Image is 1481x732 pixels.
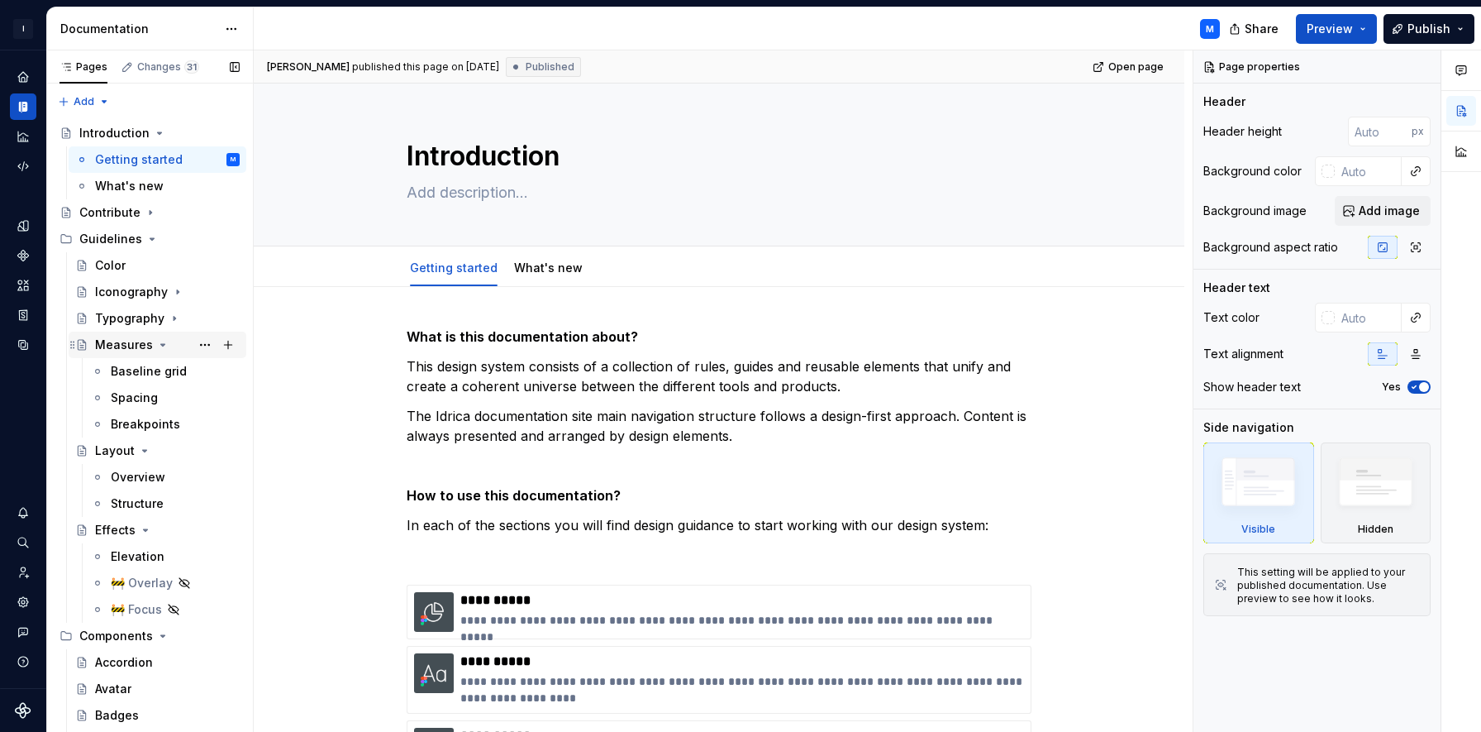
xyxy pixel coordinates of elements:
[60,60,107,74] div: Pages
[79,204,140,221] div: Contribute
[53,226,246,252] div: Guidelines
[69,146,246,173] a: Getting startedM
[1203,239,1338,256] div: Background aspect ratio
[10,302,36,328] a: Storybook stories
[1237,566,1420,605] div: This setting will be applied to your published documentation. Use preview to see how it looks.
[10,589,36,615] a: Settings
[95,443,135,459] div: Layout
[1335,196,1431,226] button: Add image
[407,356,1031,396] p: This design system consists of a collection of rules, guides and reusable elements that unify and...
[1348,117,1412,146] input: Auto
[3,11,43,46] button: I
[69,517,246,543] a: Effects
[1203,163,1302,179] div: Background color
[10,64,36,90] a: Home
[79,628,153,644] div: Components
[407,406,1031,446] p: The Idrica documentation site main navigation structure follows a design-first approach. Content ...
[10,559,36,586] a: Invite team
[95,522,136,538] div: Effects
[53,623,246,649] div: Components
[10,93,36,120] a: Documentation
[111,601,162,618] div: 🚧 Focus
[1307,21,1353,37] span: Preview
[1203,443,1314,543] div: Visible
[79,231,142,247] div: Guidelines
[69,702,246,729] a: Badges
[53,199,246,226] a: Contribute
[407,328,638,345] strong: What is this documentation about?
[1335,156,1402,186] input: Auto
[84,385,246,411] a: Spacing
[95,681,131,697] div: Avatar
[1203,93,1245,110] div: Header
[1296,14,1377,44] button: Preview
[410,261,498,275] a: Getting started
[1382,380,1401,394] label: Yes
[1203,419,1294,436] div: Side navigation
[95,707,139,724] div: Badges
[1241,523,1275,536] div: Visible
[403,136,1028,176] textarea: Introduction
[111,390,158,406] div: Spacing
[84,543,246,570] a: Elevation
[10,619,36,645] div: Contact support
[10,242,36,269] a: Components
[69,305,246,332] a: Typography
[10,332,36,358] a: Data sources
[60,21,217,37] div: Documentation
[184,60,199,74] span: 31
[10,500,36,526] button: Notifications
[1335,303,1402,333] input: Auto
[13,19,33,39] div: I
[95,310,164,327] div: Typography
[10,213,36,239] a: Design tokens
[10,529,36,556] div: Search ⌘K
[84,570,246,596] a: 🚧 Overlay
[1221,14,1289,44] button: Share
[84,411,246,438] a: Breakpoints
[84,358,246,385] a: Baseline grid
[1203,379,1301,395] div: Show header text
[1206,22,1214,36] div: M
[111,575,173,591] div: 🚧 Overlay
[84,464,246,490] a: Overview
[407,515,1031,535] p: In each of the sections you will find design guidance to start working with our design system:
[403,250,504,285] div: Getting started
[1407,21,1450,37] span: Publish
[1203,123,1282,140] div: Header height
[95,337,153,353] div: Measures
[95,257,126,274] div: Color
[1203,346,1283,362] div: Text alignment
[1203,309,1260,326] div: Text color
[111,363,187,380] div: Baseline grid
[15,702,31,719] a: Supernova Logo
[69,173,246,199] a: What's new
[10,272,36,299] a: Assets
[111,416,180,433] div: Breakpoints
[231,151,236,168] div: M
[95,178,164,194] div: What's new
[74,95,94,108] span: Add
[1321,443,1431,543] div: Hidden
[10,123,36,150] a: Analytics
[414,653,454,693] img: 1145d689-4ffa-4ac0-bd5b-db94f1d835e5.png
[514,261,583,275] a: What's new
[10,153,36,179] a: Code automation
[69,676,246,702] a: Avatar
[95,151,183,168] div: Getting started
[1383,14,1474,44] button: Publish
[69,649,246,676] a: Accordion
[1108,60,1164,74] span: Open page
[352,60,499,74] div: published this page on [DATE]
